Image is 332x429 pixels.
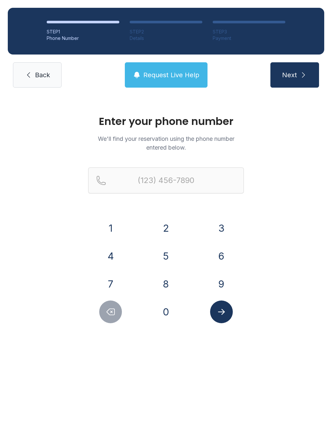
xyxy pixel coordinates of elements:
[155,245,177,267] button: 5
[130,29,202,35] div: STEP 2
[99,217,122,239] button: 1
[155,217,177,239] button: 2
[99,273,122,295] button: 7
[213,35,285,42] div: Payment
[35,70,50,80] span: Back
[282,70,297,80] span: Next
[130,35,202,42] div: Details
[88,116,244,127] h1: Enter your phone number
[99,300,122,323] button: Delete number
[210,300,233,323] button: Submit lookup form
[210,217,233,239] button: 3
[155,273,177,295] button: 8
[155,300,177,323] button: 0
[88,167,244,193] input: Reservation phone number
[99,245,122,267] button: 4
[47,35,119,42] div: Phone Number
[210,245,233,267] button: 6
[88,134,244,152] p: We'll find your reservation using the phone number entered below.
[47,29,119,35] div: STEP 1
[143,70,199,80] span: Request Live Help
[210,273,233,295] button: 9
[213,29,285,35] div: STEP 3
